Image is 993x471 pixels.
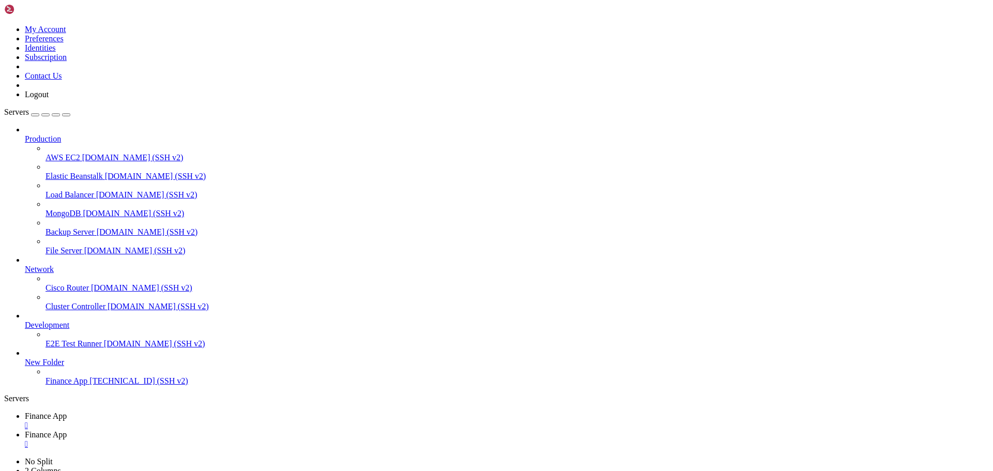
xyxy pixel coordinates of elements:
[4,108,70,116] a: Servers
[46,283,989,293] a: Cisco Router [DOMAIN_NAME] (SSH v2)
[4,268,859,277] x-row: : $
[25,265,54,274] span: Network
[97,227,198,236] span: [DOMAIN_NAME] (SSH v2)
[4,241,859,250] x-row: *** System restart required ***
[46,339,102,348] span: E2E Test Runner
[25,439,989,449] a: 
[25,412,67,420] span: Finance App
[46,302,106,311] span: Cluster Controller
[4,92,859,101] x-row: Memory usage: 12% IPv4 address for enp0s6: [TECHNICAL_ID]
[25,255,989,311] li: Network
[25,90,49,99] a: Logout
[4,268,120,276] span: chadm@instance-20250808-1405
[25,53,67,62] a: Subscription
[104,339,205,348] span: [DOMAIN_NAME] (SSH v2)
[4,108,29,116] span: Servers
[46,172,989,181] a: Elastic Beanstalk [DOMAIN_NAME] (SSH v2)
[25,430,989,449] a: Finance App
[91,283,192,292] span: [DOMAIN_NAME] (SSH v2)
[46,172,103,180] span: Elastic Beanstalk
[25,43,56,52] a: Identities
[46,227,95,236] span: Backup Server
[25,265,989,274] a: Network
[46,200,989,218] li: MongoDB [DOMAIN_NAME] (SSH v2)
[4,101,859,110] x-row: Swap usage: 0%
[46,209,81,218] span: MongoDB
[4,206,859,215] x-row: Enable ESM Apps to receive additional future security updates.
[46,246,82,255] span: File Server
[25,134,61,143] span: Production
[46,227,989,237] a: Backup Server [DOMAIN_NAME] (SSH v2)
[25,358,64,367] span: New Folder
[82,153,184,162] span: [DOMAIN_NAME] (SSH v2)
[4,22,859,31] x-row: * Documentation: [URL][DOMAIN_NAME]
[108,302,209,311] span: [DOMAIN_NAME] (SSH v2)
[46,162,989,181] li: Elastic Beanstalk [DOMAIN_NAME] (SSH v2)
[25,134,989,144] a: Production
[4,118,859,127] x-row: * Strictly confined Kubernetes makes edge and IoT secure. Learn how MicroK8s
[46,153,80,162] span: AWS EC2
[25,125,989,255] li: Production
[46,293,989,311] li: Cluster Controller [DOMAIN_NAME] (SSH v2)
[46,283,89,292] span: Cisco Router
[124,268,219,276] span: /home/ubuntu/financeapp
[4,57,859,66] x-row: System information as of [DATE]
[46,367,989,386] li: Finance App [TECHNICAL_ID] (SSH v2)
[105,172,206,180] span: [DOMAIN_NAME] (SSH v2)
[25,430,67,439] span: Finance App
[4,74,859,83] x-row: System load: 0.02 Processes: 192
[46,209,989,218] a: MongoDB [DOMAIN_NAME] (SSH v2)
[4,259,120,267] span: chadm@instance-20250808-1405
[4,394,989,403] div: Servers
[4,180,859,189] x-row: 23 updates can be applied immediately.
[4,145,859,154] x-row: [URL][DOMAIN_NAME]
[4,250,859,259] x-row: Last login: [DATE] from [TECHNICAL_ID]
[96,190,198,199] span: [DOMAIN_NAME] (SSH v2)
[25,25,66,34] a: My Account
[46,246,989,255] a: File Server [DOMAIN_NAME] (SSH v2)
[4,259,859,268] x-row: : $ cd /home/ubuntu/financeapp
[46,339,989,348] a: E2E Test Runner [DOMAIN_NAME] (SSH v2)
[239,268,244,277] div: (54, 30)
[4,189,859,197] x-row: To see these additional updates run: apt list --upgradable
[25,421,989,430] a: 
[46,302,989,311] a: Cluster Controller [DOMAIN_NAME] (SSH v2)
[46,218,989,237] li: Backup Server [DOMAIN_NAME] (SSH v2)
[83,209,184,218] span: [DOMAIN_NAME] (SSH v2)
[84,246,186,255] span: [DOMAIN_NAME] (SSH v2)
[25,348,989,386] li: New Folder
[25,321,989,330] a: Development
[46,144,989,162] li: AWS EC2 [DOMAIN_NAME] (SSH v2)
[25,412,989,430] a: Finance App
[46,274,989,293] li: Cisco Router [DOMAIN_NAME] (SSH v2)
[46,153,989,162] a: AWS EC2 [DOMAIN_NAME] (SSH v2)
[46,237,989,255] li: File Server [DOMAIN_NAME] (SSH v2)
[4,83,859,92] x-row: Usage of /: 14.7% of 44.07GB Users logged in: 1
[25,34,64,43] a: Preferences
[4,162,859,171] x-row: Expanded Security Maintenance for Applications is not enabled.
[4,215,859,224] x-row: See [URL][DOMAIN_NAME] or run: sudo pro status
[46,376,989,386] a: Finance App [TECHNICAL_ID] (SSH v2)
[46,376,87,385] span: Finance App
[46,181,989,200] li: Load Balancer [DOMAIN_NAME] (SSH v2)
[4,4,64,14] img: Shellngn
[25,321,69,329] span: Development
[4,31,859,39] x-row: * Management: [URL][DOMAIN_NAME]
[46,190,989,200] a: Load Balancer [DOMAIN_NAME] (SSH v2)
[25,311,989,348] li: Development
[46,330,989,348] li: E2E Test Runner [DOMAIN_NAME] (SSH v2)
[25,457,53,466] a: No Split
[46,190,94,199] span: Load Balancer
[4,4,859,13] x-row: Welcome to Ubuntu 24.04.3 LTS (GNU/Linux 6.14.0-1011-oracle aarch64)
[4,127,859,136] x-row: just raised the bar for easy, resilient and secure K8s cluster deployment.
[89,376,188,385] span: [TECHNICAL_ID] (SSH v2)
[25,358,989,367] a: New Folder
[4,39,859,48] x-row: * Support: [URL][DOMAIN_NAME]
[25,71,62,80] a: Contact Us
[124,259,128,267] span: ~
